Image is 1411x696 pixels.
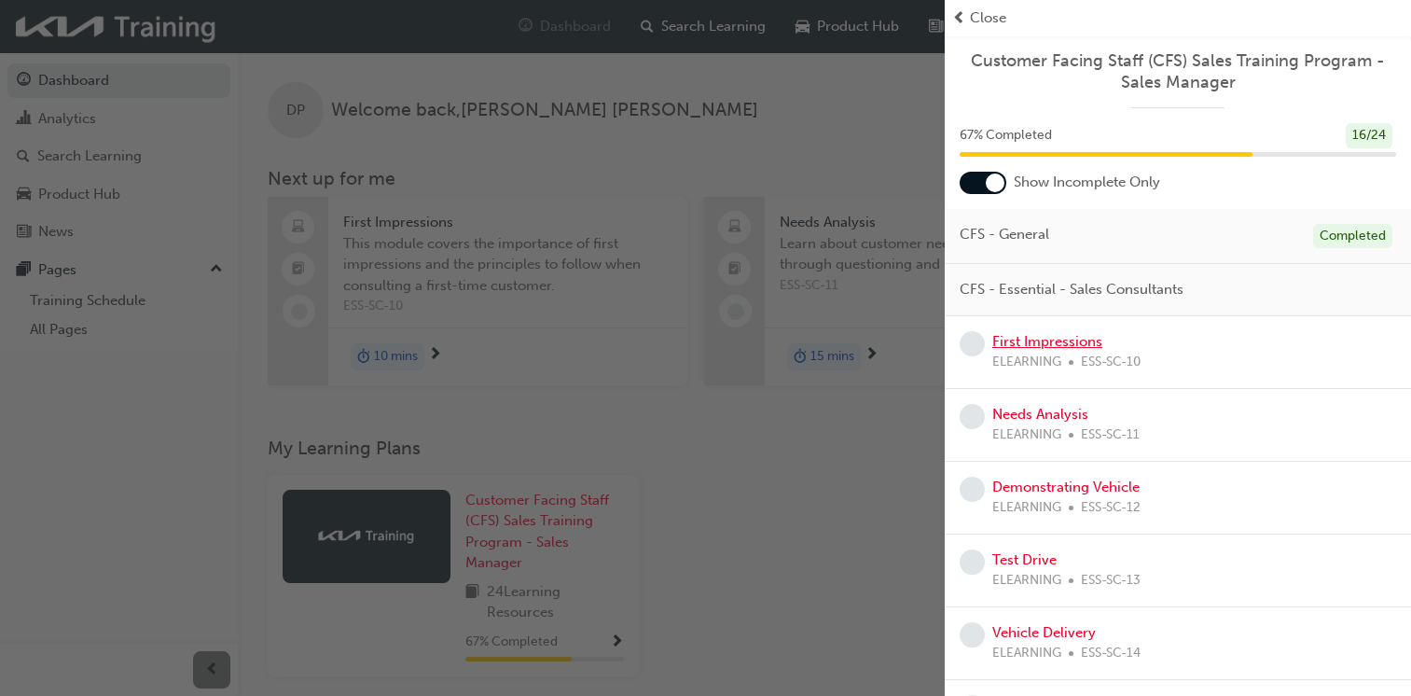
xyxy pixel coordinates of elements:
[1346,123,1392,148] div: 16 / 24
[1081,643,1141,664] span: ESS-SC-14
[960,550,985,575] span: learningRecordVerb_NONE-icon
[992,643,1061,664] span: ELEARNING
[1081,497,1141,519] span: ESS-SC-12
[992,352,1061,373] span: ELEARNING
[992,425,1061,446] span: ELEARNING
[992,479,1140,495] a: Demonstrating Vehicle
[960,50,1396,92] a: Customer Facing Staff (CFS) Sales Training Program - Sales Manager
[1313,224,1392,249] div: Completed
[960,477,985,502] span: learningRecordVerb_NONE-icon
[960,622,985,647] span: learningRecordVerb_NONE-icon
[992,333,1102,350] a: First Impressions
[992,551,1057,568] a: Test Drive
[952,7,966,29] span: prev-icon
[1081,352,1141,373] span: ESS-SC-10
[960,331,985,356] span: learningRecordVerb_NONE-icon
[960,404,985,429] span: learningRecordVerb_NONE-icon
[992,624,1096,641] a: Vehicle Delivery
[1014,172,1160,193] span: Show Incomplete Only
[1081,425,1140,446] span: ESS-SC-11
[992,497,1061,519] span: ELEARNING
[970,7,1006,29] span: Close
[960,224,1049,245] span: CFS - General
[952,7,1404,29] button: prev-iconClose
[960,279,1183,300] span: CFS - Essential - Sales Consultants
[960,125,1052,146] span: 67 % Completed
[992,406,1088,423] a: Needs Analysis
[1081,570,1141,592] span: ESS-SC-13
[992,570,1061,592] span: ELEARNING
